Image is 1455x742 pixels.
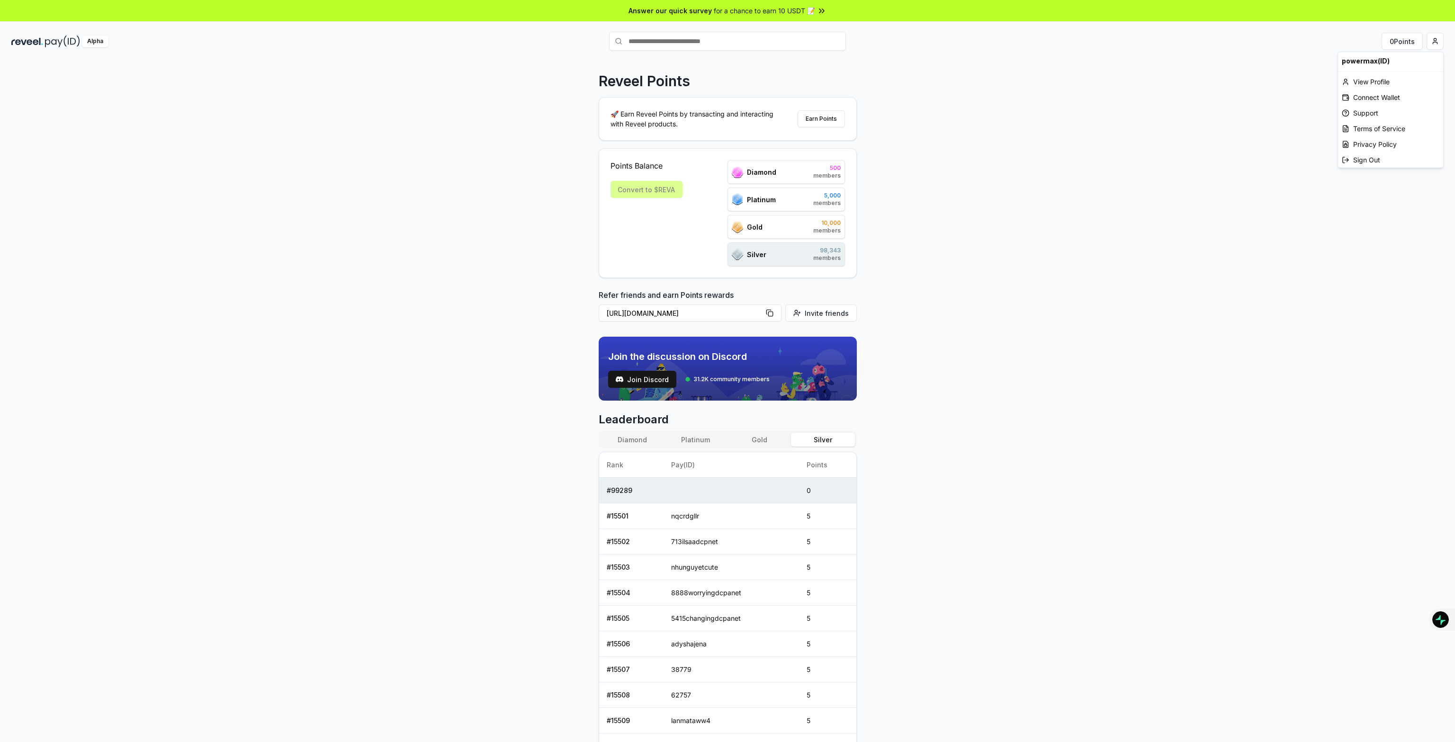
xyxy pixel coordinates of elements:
[1338,52,1443,70] div: powermax(ID)
[1338,89,1443,105] div: Connect Wallet
[1338,152,1443,168] div: Sign Out
[1338,74,1443,89] div: View Profile
[1338,105,1443,121] a: Support
[1338,121,1443,136] a: Terms of Service
[1338,136,1443,152] a: Privacy Policy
